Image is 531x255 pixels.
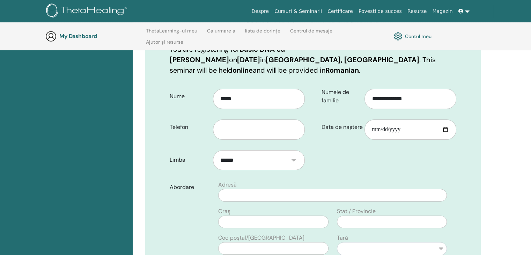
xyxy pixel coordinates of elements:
[164,181,214,194] label: Abordare
[218,207,230,216] label: Oraş
[45,31,57,42] img: generic-user-icon.jpg
[164,90,213,103] label: Nume
[325,66,359,75] b: Romanian
[245,28,280,39] a: lista de dorințe
[337,234,348,242] label: Ţară
[249,5,272,18] a: Despre
[170,44,456,75] p: You are registering for on in . This seminar will be held and will be provided in .
[146,28,197,39] a: ThetaLearning-ul meu
[337,207,376,216] label: Stat / Provincie
[272,5,325,18] a: Cursuri & Seminarii
[218,234,304,242] label: Cod poștal/[GEOGRAPHIC_DATA]
[237,55,260,64] b: [DATE]
[164,121,213,134] label: Telefon
[325,5,356,18] a: Certificare
[146,39,183,50] a: Ajutor și resurse
[170,45,285,64] b: Basic DNA cu [PERSON_NAME]
[394,30,432,42] a: Contul meu
[356,5,405,18] a: Povesti de succes
[46,3,130,19] img: logo.png
[207,28,235,39] a: Ca urmare a
[316,86,365,107] label: Numele de familie
[316,121,365,134] label: Data de naștere
[233,66,253,75] b: online
[59,33,129,39] h3: My Dashboard
[429,5,455,18] a: Magazin
[394,30,402,42] img: cog.svg
[405,5,430,18] a: Resurse
[218,181,237,189] label: Adresă
[266,55,419,64] b: [GEOGRAPHIC_DATA], [GEOGRAPHIC_DATA]
[290,28,332,39] a: Centrul de mesaje
[164,153,213,167] label: Limba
